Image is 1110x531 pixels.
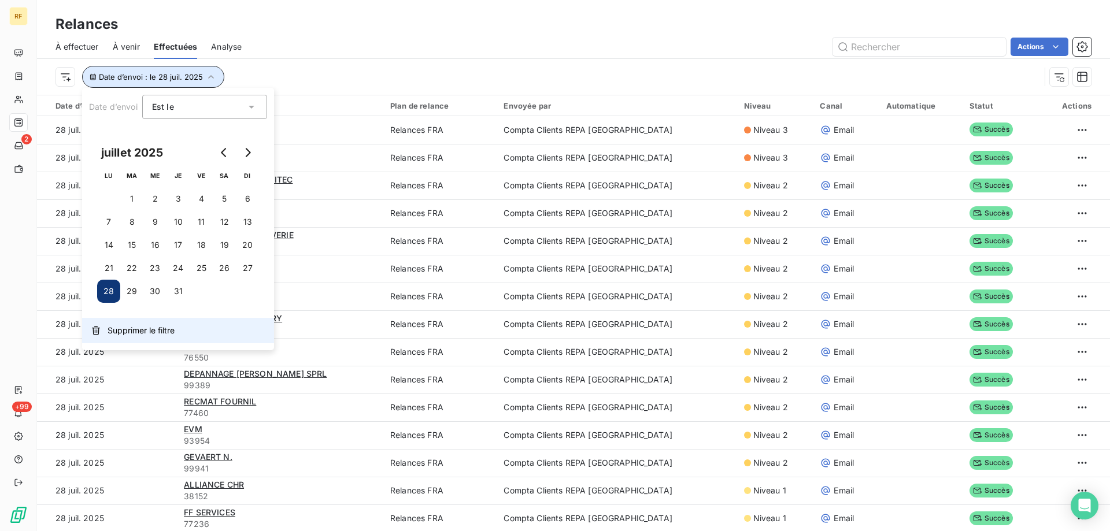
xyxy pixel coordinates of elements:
span: Email [834,485,854,496]
td: Relances FRA [383,255,497,283]
span: Email [834,152,854,164]
button: 12 [213,210,236,233]
td: 28 juil. 2025 [37,338,177,366]
td: Compta Clients REPA [GEOGRAPHIC_DATA] [497,310,737,338]
span: Succès [970,262,1013,276]
span: 99389 [184,380,376,391]
span: À venir [113,41,140,53]
img: Logo LeanPay [9,506,28,524]
span: 77460 [184,407,376,419]
span: Email [834,513,854,524]
td: 28 juil. 2025 [37,366,177,393]
button: 23 [143,257,166,280]
th: vendredi [190,164,213,187]
div: juillet 2025 [97,143,167,162]
div: Statut [970,101,1031,110]
span: Succès [970,400,1013,414]
span: Niveau 2 [753,374,788,385]
td: Compta Clients REPA [GEOGRAPHIC_DATA] [497,227,737,255]
span: À effectuer [55,41,99,53]
button: 15 [120,233,143,257]
td: Compta Clients REPA [GEOGRAPHIC_DATA] [497,283,737,310]
td: 28 juil. 2025 [37,421,177,449]
span: 99409 [184,185,376,197]
span: Email [834,180,854,191]
span: Succès [970,373,1013,387]
span: Succès [970,317,1013,331]
span: 18503 [184,130,376,142]
td: Compta Clients REPA [GEOGRAPHIC_DATA] [497,366,737,393]
td: Relances FRA [383,144,497,172]
div: RF [9,7,28,25]
span: Succès [970,428,1013,442]
span: Succès [970,151,1013,165]
div: Automatique [886,101,956,110]
input: Rechercher [832,38,1006,56]
button: 6 [236,187,259,210]
span: Email [834,429,854,441]
td: Relances FRA [383,199,497,227]
div: Canal [820,101,872,110]
td: Compta Clients REPA [GEOGRAPHIC_DATA] [497,116,737,144]
span: Niveau 2 [753,457,788,469]
span: Niveau 1 [753,485,786,496]
td: Compta Clients REPA [GEOGRAPHIC_DATA] [497,172,737,199]
span: Date d’envoi [89,102,138,112]
span: Email [834,124,854,136]
div: Niveau [744,101,806,110]
th: samedi [213,164,236,187]
span: Email [834,263,854,274]
span: 93180 [184,296,376,308]
span: Niveau 2 [753,263,788,274]
td: Compta Clients REPA [GEOGRAPHIC_DATA] [497,393,737,421]
span: Succès [970,345,1013,359]
td: Relances FRA [383,310,497,338]
span: Email [834,346,854,358]
td: 28 juil. 2025 [37,449,177,477]
button: 20 [236,233,259,257]
button: 31 [166,280,190,303]
span: 77236 [184,518,376,530]
span: Succès [970,234,1013,248]
span: 78102 [184,241,376,252]
button: 1 [120,187,143,210]
td: Compta Clients REPA [GEOGRAPHIC_DATA] [497,144,737,172]
div: Actions [1045,101,1091,110]
span: ALLIANCE CHR [184,480,244,489]
button: 2 [143,187,166,210]
td: 28 juil. 2025 [37,116,177,144]
span: 99941 [184,463,376,474]
span: EVM [184,424,202,434]
span: FF SERVICES [184,507,235,517]
td: 28 juil. 2025 [37,227,177,255]
span: 75762 [184,213,376,225]
button: 27 [236,257,259,280]
span: DEPANNAGE [PERSON_NAME] SPRL [184,369,327,378]
td: 28 juil. 2025 [37,199,177,227]
h3: Relances [55,14,118,35]
span: Succès [970,289,1013,303]
span: Succès [970,122,1013,136]
span: Email [834,402,854,413]
td: Relances FRA [383,283,497,310]
button: Supprimer le filtre [82,318,274,343]
span: Supprimer le filtre [108,325,175,336]
span: Email [834,291,854,302]
td: Compta Clients REPA [GEOGRAPHIC_DATA] [497,421,737,449]
div: Envoyée par [504,101,730,110]
button: 22 [120,257,143,280]
td: Relances FRA [383,338,497,366]
span: Niveau 2 [753,180,788,191]
button: 7 [97,210,120,233]
span: Succès [970,206,1013,220]
span: 76550 [184,352,376,363]
span: Succès [970,484,1013,497]
button: Go to previous month [213,141,236,164]
td: Compta Clients REPA [GEOGRAPHIC_DATA] [497,199,737,227]
span: Niveau 2 [753,207,788,219]
span: Niveau 3 [753,152,788,164]
span: Effectuées [154,41,198,53]
td: Compta Clients REPA [GEOGRAPHIC_DATA] [497,338,737,366]
span: Niveau 2 [753,318,788,330]
span: RECMAT FOURNIL [184,396,256,406]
